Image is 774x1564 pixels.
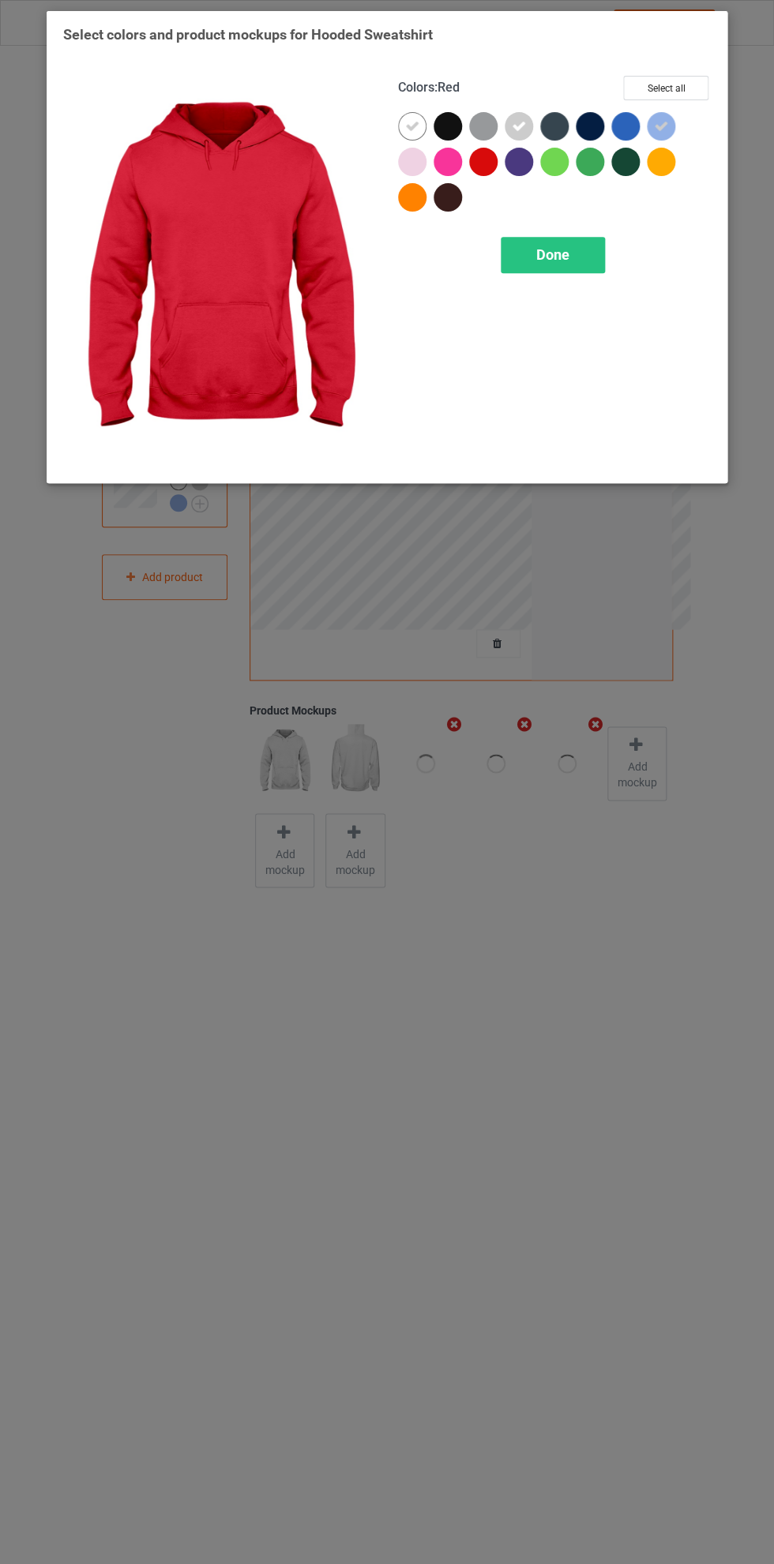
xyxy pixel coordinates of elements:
h4: : [398,80,460,96]
span: Done [536,246,569,263]
span: Red [438,80,460,95]
img: regular.jpg [63,76,376,467]
button: Select all [623,76,708,100]
span: Colors [398,80,434,95]
span: Select colors and product mockups for Hooded Sweatshirt [63,26,433,43]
